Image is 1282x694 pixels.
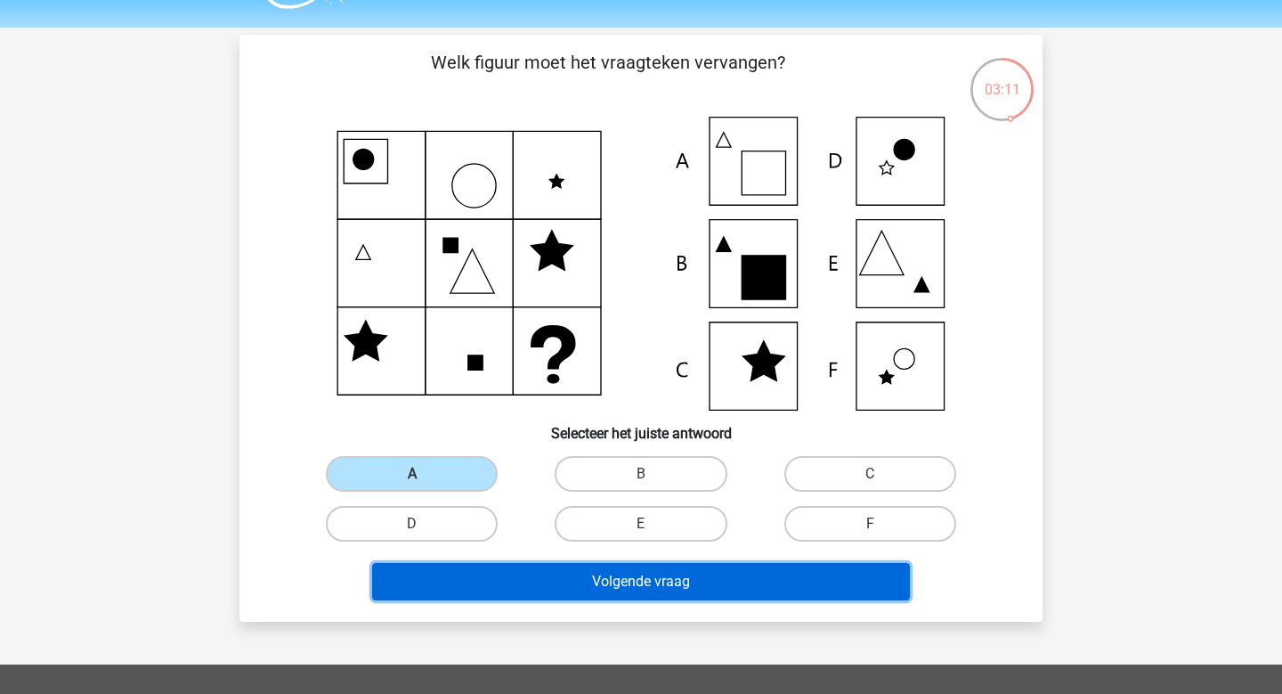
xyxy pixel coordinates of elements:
[372,563,911,600] button: Volgende vraag
[326,506,498,542] label: D
[784,456,956,492] label: C
[784,506,956,542] label: F
[555,456,726,492] label: B
[268,49,947,102] p: Welk figuur moet het vraagteken vervangen?
[555,506,726,542] label: E
[326,456,498,492] label: A
[969,56,1035,101] div: 03:11
[268,411,1014,442] h6: Selecteer het juiste antwoord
